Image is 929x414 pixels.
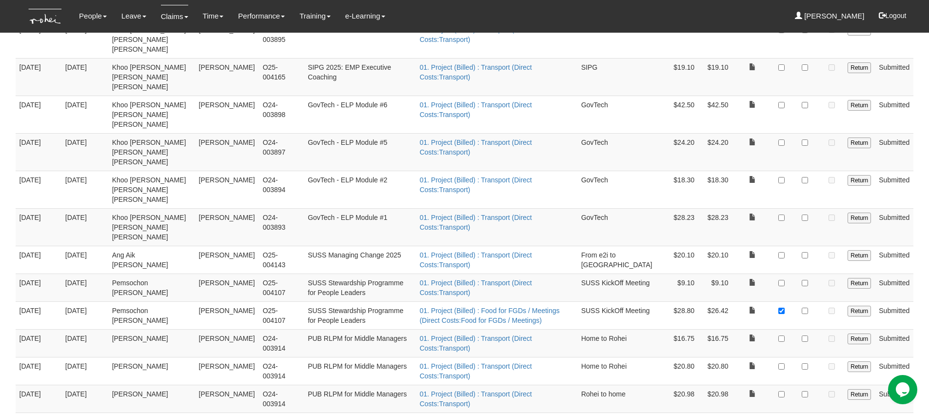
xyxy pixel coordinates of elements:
[698,246,732,274] td: $20.10
[875,58,913,96] td: Submitted
[16,133,61,171] td: [DATE]
[61,58,108,96] td: [DATE]
[577,357,660,385] td: Home to Rohei
[577,58,660,96] td: SIPG
[875,246,913,274] td: Submitted
[848,213,871,223] input: Return
[195,171,259,208] td: [PERSON_NAME]
[259,58,304,96] td: O25-004165
[61,274,108,301] td: [DATE]
[875,133,913,171] td: Submitted
[577,385,660,413] td: Rohei to home
[16,301,61,329] td: [DATE]
[195,96,259,133] td: [PERSON_NAME]
[61,301,108,329] td: [DATE]
[195,385,259,413] td: [PERSON_NAME]
[61,357,108,385] td: [DATE]
[16,329,61,357] td: [DATE]
[419,335,532,352] a: 01. Project (Billed) : Transport (Direct Costs:Transport)
[259,329,304,357] td: O24-003914
[419,390,532,408] a: 01. Project (Billed) : Transport (Direct Costs:Transport)
[108,20,195,58] td: Khoo [PERSON_NAME] [PERSON_NAME] [PERSON_NAME]
[108,301,195,329] td: Pemsochon [PERSON_NAME]
[698,301,732,329] td: $26.42
[16,274,61,301] td: [DATE]
[577,329,660,357] td: Home to Rohei
[304,133,415,171] td: GovTech - ELP Module #5
[108,58,195,96] td: Khoo [PERSON_NAME] [PERSON_NAME] [PERSON_NAME]
[304,385,415,413] td: PUB RLPM for Middle Managers
[61,96,108,133] td: [DATE]
[108,246,195,274] td: Ang Aik [PERSON_NAME]
[660,274,698,301] td: $9.10
[108,329,195,357] td: [PERSON_NAME]
[16,58,61,96] td: [DATE]
[304,357,415,385] td: PUB RLPM for Middle Managers
[698,208,732,246] td: $28.23
[16,208,61,246] td: [DATE]
[872,4,913,27] button: Logout
[577,20,660,58] td: GovTech
[16,385,61,413] td: [DATE]
[698,20,732,58] td: $30.10
[259,301,304,329] td: O25-004107
[660,96,698,133] td: $42.50
[79,5,107,27] a: People
[660,133,698,171] td: $24.20
[304,58,415,96] td: SIPG 2025: EMP Executive Coaching
[203,5,224,27] a: Time
[875,385,913,413] td: Submitted
[259,20,304,58] td: O24-003895
[848,334,871,344] input: Return
[795,5,865,27] a: [PERSON_NAME]
[875,301,913,329] td: Submitted
[16,357,61,385] td: [DATE]
[875,357,913,385] td: Submitted
[848,175,871,186] input: Return
[304,301,415,329] td: SUSS Stewardship Programme for People Leaders
[660,208,698,246] td: $28.23
[419,362,532,380] a: 01. Project (Billed) : Transport (Direct Costs:Transport)
[660,385,698,413] td: $20.98
[259,208,304,246] td: O24-003893
[875,208,913,246] td: Submitted
[195,246,259,274] td: [PERSON_NAME]
[848,138,871,148] input: Return
[419,138,532,156] a: 01. Project (Billed) : Transport (Direct Costs:Transport)
[195,58,259,96] td: [PERSON_NAME]
[660,301,698,329] td: $28.80
[259,171,304,208] td: O24-003894
[195,301,259,329] td: [PERSON_NAME]
[108,208,195,246] td: Khoo [PERSON_NAME] [PERSON_NAME] [PERSON_NAME]
[660,329,698,357] td: $16.75
[419,101,532,118] a: 01. Project (Billed) : Transport (Direct Costs:Transport)
[61,385,108,413] td: [DATE]
[61,20,108,58] td: [DATE]
[259,246,304,274] td: O25-004143
[419,63,532,81] a: 01. Project (Billed) : Transport (Direct Costs:Transport)
[108,96,195,133] td: Khoo [PERSON_NAME] [PERSON_NAME] [PERSON_NAME]
[660,20,698,58] td: $30.10
[195,274,259,301] td: [PERSON_NAME]
[304,20,415,58] td: GovTech - ELP Module #3
[848,100,871,111] input: Return
[419,307,559,324] a: 01. Project (Billed) : Food for FGDs / Meetings (Direct Costs:Food for FGDs / Meetings)
[698,329,732,357] td: $16.75
[304,96,415,133] td: GovTech - ELP Module #6
[61,133,108,171] td: [DATE]
[577,246,660,274] td: From e2i to [GEOGRAPHIC_DATA]
[660,357,698,385] td: $20.80
[345,5,385,27] a: e-Learning
[660,171,698,208] td: $18.30
[259,274,304,301] td: O25-004107
[108,171,195,208] td: Khoo [PERSON_NAME] [PERSON_NAME] [PERSON_NAME]
[698,274,732,301] td: $9.10
[577,133,660,171] td: GovTech
[195,133,259,171] td: [PERSON_NAME]
[419,26,532,43] a: 01. Project (Billed) : Transport (Direct Costs:Transport)
[577,274,660,301] td: SUSS KickOff Meeting
[238,5,285,27] a: Performance
[61,329,108,357] td: [DATE]
[108,385,195,413] td: [PERSON_NAME]
[61,171,108,208] td: [DATE]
